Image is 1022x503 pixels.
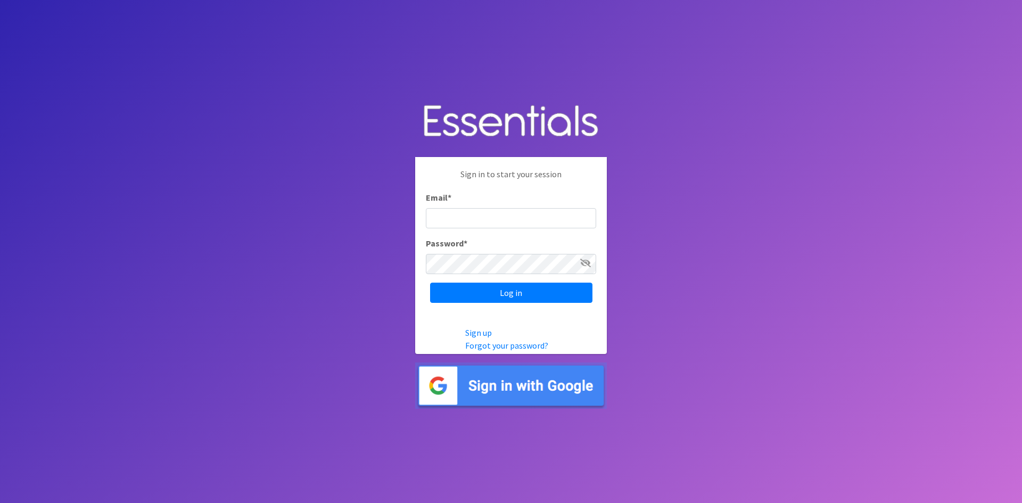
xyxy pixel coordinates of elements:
label: Password [426,237,467,250]
a: Sign up [465,327,492,338]
img: Human Essentials [415,94,607,149]
abbr: required [464,238,467,249]
label: Email [426,191,451,204]
p: Sign in to start your session [426,168,596,191]
img: Sign in with Google [415,362,607,409]
a: Forgot your password? [465,340,548,351]
input: Log in [430,283,592,303]
abbr: required [448,192,451,203]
